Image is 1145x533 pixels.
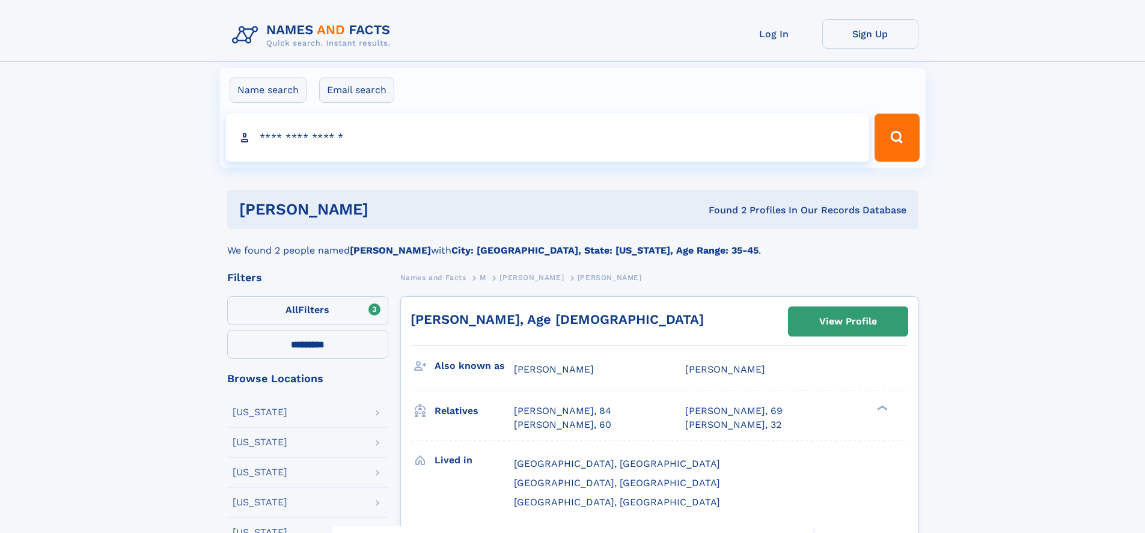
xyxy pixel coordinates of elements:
input: search input [226,114,870,162]
div: [US_STATE] [233,437,287,447]
span: [GEOGRAPHIC_DATA], [GEOGRAPHIC_DATA] [514,496,720,508]
button: Search Button [875,114,919,162]
a: [PERSON_NAME], 84 [514,404,611,418]
span: [PERSON_NAME] [499,273,564,282]
h3: Relatives [435,401,514,421]
span: [GEOGRAPHIC_DATA], [GEOGRAPHIC_DATA] [514,477,720,489]
span: [PERSON_NAME] [685,364,765,375]
div: ❯ [874,404,888,412]
div: [US_STATE] [233,498,287,507]
div: [US_STATE] [233,407,287,417]
h1: [PERSON_NAME] [239,202,539,217]
a: [PERSON_NAME] [499,270,564,285]
h3: Lived in [435,450,514,471]
span: M [480,273,486,282]
div: Browse Locations [227,373,388,384]
div: Filters [227,272,388,283]
label: Filters [227,296,388,325]
span: [PERSON_NAME] [514,364,594,375]
a: Sign Up [822,19,918,49]
b: City: [GEOGRAPHIC_DATA], State: [US_STATE], Age Range: 35-45 [451,245,759,256]
b: [PERSON_NAME] [350,245,431,256]
div: We found 2 people named with . [227,229,918,258]
div: [US_STATE] [233,468,287,477]
a: Names and Facts [400,270,466,285]
label: Email search [319,78,394,103]
div: Found 2 Profiles In Our Records Database [539,204,906,217]
a: [PERSON_NAME], Age [DEMOGRAPHIC_DATA] [411,312,704,327]
a: [PERSON_NAME], 32 [685,418,781,431]
div: View Profile [819,308,877,335]
span: [GEOGRAPHIC_DATA], [GEOGRAPHIC_DATA] [514,458,720,469]
a: Log In [726,19,822,49]
a: M [480,270,486,285]
a: View Profile [789,307,908,336]
img: Logo Names and Facts [227,19,400,52]
span: All [285,304,298,315]
label: Name search [230,78,307,103]
span: [PERSON_NAME] [578,273,642,282]
h3: Also known as [435,356,514,376]
a: [PERSON_NAME], 69 [685,404,783,418]
a: [PERSON_NAME], 60 [514,418,611,431]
